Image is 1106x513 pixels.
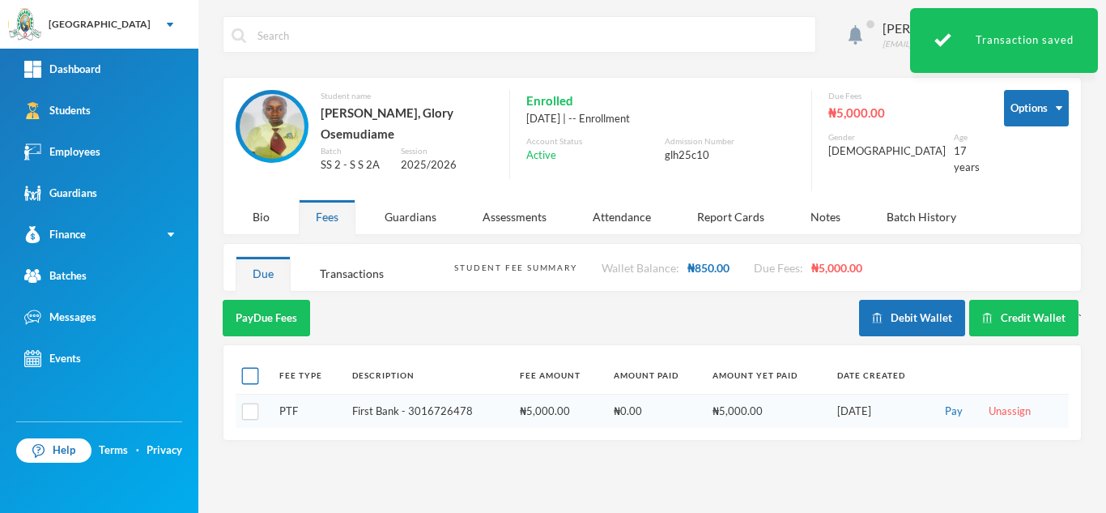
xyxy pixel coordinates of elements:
div: · [136,442,139,459]
div: glh25c10 [665,147,795,164]
div: Batch History [870,199,973,234]
td: ₦0.00 [606,394,705,428]
div: Due [236,256,291,291]
th: Amount Yet Paid [704,357,828,394]
button: PayDue Fees [223,300,310,336]
button: Credit Wallet [969,300,1078,336]
div: Bio [236,199,287,234]
span: Enrolled [526,90,573,111]
div: Finance [24,226,86,243]
span: Due Fees: [754,261,803,275]
div: 17 years [954,143,980,175]
div: Admission Number [665,135,795,147]
td: PTF [271,394,343,428]
div: Guardians [368,199,453,234]
div: Age [954,131,980,143]
td: ₦5,000.00 [512,394,606,428]
td: [DATE] [829,394,932,428]
span: Active [526,147,556,164]
div: Messages [24,309,96,326]
div: Assessments [466,199,564,234]
th: Date Created [829,357,932,394]
div: ` [859,300,1082,336]
div: Employees [24,143,100,160]
th: Amount Paid [606,357,705,394]
div: Gender [828,131,946,143]
button: Debit Wallet [859,300,965,336]
a: Help [16,438,91,463]
button: Unassign [984,403,1036,421]
div: Events [24,350,81,367]
img: logo [9,9,41,41]
div: [GEOGRAPHIC_DATA] [49,17,151,32]
div: Dashboard [24,61,100,78]
a: Privacy [147,442,182,459]
div: [DATE] | -- Enrollment [526,111,795,127]
th: Fee Type [271,357,343,394]
a: Terms [99,442,128,459]
div: Transaction saved [910,8,1098,73]
input: Search [256,17,807,53]
div: Transactions [303,256,401,291]
div: Student Fee Summary [454,262,576,274]
div: Guardians [24,185,97,202]
div: [DEMOGRAPHIC_DATA] [828,143,946,160]
div: Notes [793,199,857,234]
td: First Bank - 3016726478 [344,394,512,428]
span: Wallet Balance: [602,261,679,275]
th: Description [344,357,512,394]
div: [PERSON_NAME], Glory Osemudiame [321,102,493,145]
div: Report Cards [680,199,781,234]
div: Account Status [526,135,657,147]
div: Batches [24,267,87,284]
div: Due Fees [828,90,980,102]
img: STUDENT [240,94,304,159]
td: ₦5,000.00 [704,394,828,428]
span: ₦850.00 [687,261,730,275]
div: Students [24,102,91,119]
div: SS 2 - S S 2A [321,157,389,173]
div: Session [401,145,493,157]
button: Options [1004,90,1069,126]
div: Batch [321,145,389,157]
th: Fee Amount [512,357,606,394]
div: ₦5,000.00 [828,102,980,123]
div: 2025/2026 [401,157,493,173]
button: Pay [940,403,968,421]
div: [EMAIL_ADDRESS][DOMAIN_NAME] [883,38,1019,50]
span: ₦5,000.00 [811,261,862,275]
div: Student name [321,90,493,102]
img: search [232,28,246,43]
div: Fees [299,199,355,234]
div: Attendance [576,199,668,234]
